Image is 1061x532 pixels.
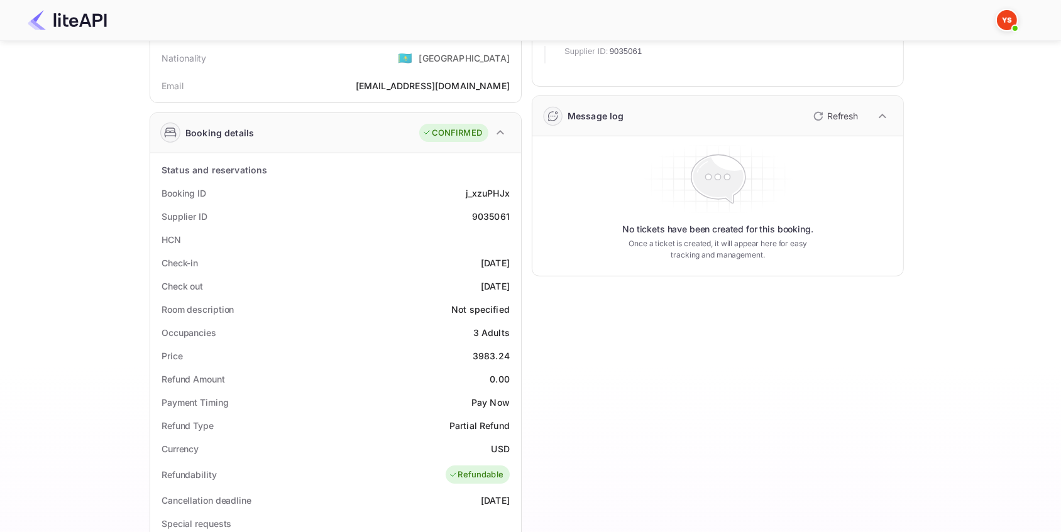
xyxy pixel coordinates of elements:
[827,109,858,122] p: Refresh
[162,396,229,409] div: Payment Timing
[473,349,510,362] div: 3983.24
[162,52,207,65] div: Nationality
[162,494,251,507] div: Cancellation deadline
[162,517,231,530] div: Special requests
[422,127,482,139] div: CONFIRMED
[162,210,207,223] div: Supplier ID
[806,106,863,126] button: Refresh
[162,187,206,200] div: Booking ID
[622,223,813,236] p: No tickets have been created for this booking.
[162,280,203,293] div: Check out
[481,280,510,293] div: [DATE]
[471,396,510,409] div: Pay Now
[356,79,510,92] div: [EMAIL_ADDRESS][DOMAIN_NAME]
[997,10,1017,30] img: Yandex Support
[568,109,624,122] div: Message log
[162,79,184,92] div: Email
[162,256,198,269] div: Check-in
[451,303,510,316] div: Not specified
[610,45,642,58] span: 9035061
[473,326,510,339] div: 3 Adults
[162,233,181,246] div: HCN
[162,303,234,316] div: Room description
[472,210,510,223] div: 9035061
[564,45,608,58] span: Supplier ID:
[844,27,893,63] div: [DATE] 04:11
[466,187,510,200] div: j_xzuPHJx
[492,442,510,455] div: USD
[185,126,254,139] div: Booking details
[481,256,510,269] div: [DATE]
[490,372,510,386] div: 0.00
[419,52,510,65] div: [GEOGRAPHIC_DATA]
[162,349,183,362] div: Price
[449,469,504,481] div: Refundable
[618,238,817,261] p: Once a ticket is created, it will appear here for easy tracking and management.
[449,419,510,432] div: Partial Refund
[162,163,267,176] div: Status and reservations
[398,46,412,69] span: United States
[162,442,199,455] div: Currency
[162,468,217,481] div: Refundability
[481,494,510,507] div: [DATE]
[28,10,107,30] img: LiteAPI Logo
[162,372,225,386] div: Refund Amount
[162,326,216,339] div: Occupancies
[162,419,214,432] div: Refund Type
